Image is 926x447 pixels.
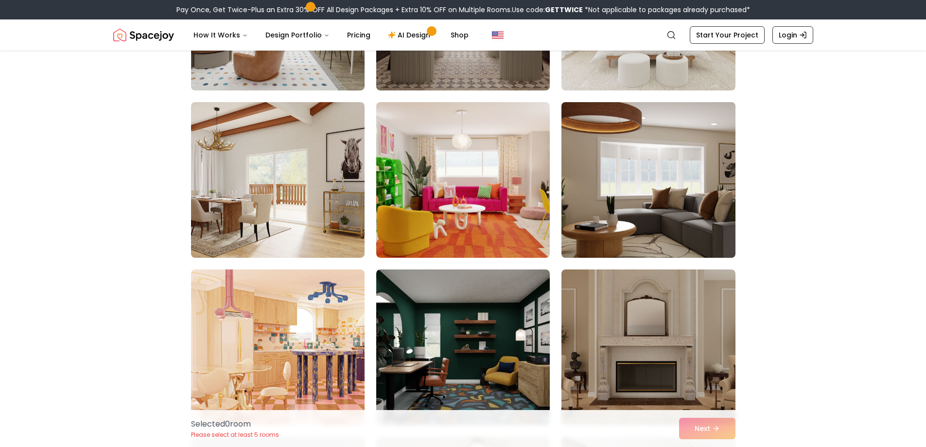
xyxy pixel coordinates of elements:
[191,102,365,258] img: Room room-7
[176,5,750,15] div: Pay Once, Get Twice-Plus an Extra 30% OFF All Design Packages + Extra 10% OFF on Multiple Rooms.
[545,5,583,15] b: GETTWICE
[191,269,365,425] img: Room room-10
[376,269,550,425] img: Room room-11
[512,5,583,15] span: Use code:
[380,25,441,45] a: AI Design
[113,19,813,51] nav: Global
[191,431,279,439] p: Please select at least 5 rooms
[191,418,279,430] p: Selected 0 room
[690,26,765,44] a: Start Your Project
[376,102,550,258] img: Room room-8
[492,29,504,41] img: United States
[186,25,256,45] button: How It Works
[186,25,476,45] nav: Main
[258,25,337,45] button: Design Portfolio
[113,25,174,45] a: Spacejoy
[339,25,378,45] a: Pricing
[772,26,813,44] a: Login
[583,5,750,15] span: *Not applicable to packages already purchased*
[443,25,476,45] a: Shop
[557,98,739,262] img: Room room-9
[113,25,174,45] img: Spacejoy Logo
[561,269,735,425] img: Room room-12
